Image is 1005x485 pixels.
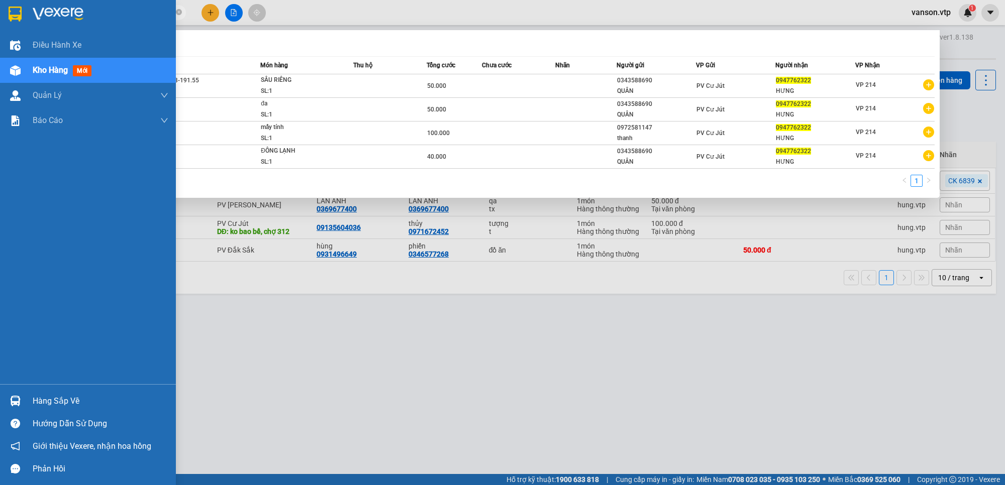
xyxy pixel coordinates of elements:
[261,98,336,109] div: đa
[911,175,923,187] li: 1
[11,419,20,428] span: question-circle
[33,461,168,476] div: Phản hồi
[911,175,922,186] a: 1
[898,175,911,187] li: Previous Page
[10,396,21,406] img: warehouse-icon
[261,157,336,168] div: SL: 1
[696,130,725,137] span: PV Cư Jút
[901,177,908,183] span: left
[176,8,182,18] span: close-circle
[923,175,935,187] button: right
[617,99,695,109] div: 0343588690
[261,86,336,97] div: SL: 1
[617,123,695,133] div: 0972581147
[73,65,91,76] span: mới
[923,127,934,138] span: plus-circle
[260,62,288,69] span: Món hàng
[11,441,20,451] span: notification
[617,133,695,144] div: thanh
[261,109,336,120] div: SL: 1
[775,62,808,69] span: Người nhận
[856,105,876,112] span: VP 214
[776,109,854,120] div: HƯNG
[696,82,725,89] span: PV Cư Jút
[33,394,168,409] div: Hàng sắp về
[617,62,644,69] span: Người gửi
[10,115,21,126] img: solution-icon
[776,77,811,84] span: 0947762322
[696,153,725,160] span: PV Cư Jút
[482,62,512,69] span: Chưa cước
[427,62,455,69] span: Tổng cước
[555,62,570,69] span: Nhãn
[160,116,168,125] span: down
[776,100,811,107] span: 0947762322
[261,146,336,157] div: ĐÔNG LẠNH
[923,103,934,114] span: plus-circle
[33,39,81,51] span: Điều hành xe
[926,177,932,183] span: right
[261,75,336,86] div: SẦU RIÊNG
[33,440,151,452] span: Giới thiệu Vexere, nhận hoa hồng
[10,40,21,51] img: warehouse-icon
[776,157,854,167] div: HƯNG
[261,133,336,144] div: SL: 1
[856,129,876,136] span: VP 214
[617,146,695,157] div: 0343588690
[33,114,63,127] span: Báo cáo
[856,81,876,88] span: VP 214
[427,82,446,89] span: 50.000
[856,152,876,159] span: VP 214
[696,106,725,113] span: PV Cư Jút
[617,86,695,96] div: QUÂN
[923,175,935,187] li: Next Page
[617,109,695,120] div: QUÂN
[353,62,372,69] span: Thu hộ
[696,62,715,69] span: VP Gửi
[617,75,695,86] div: 0343588690
[176,9,182,15] span: close-circle
[923,79,934,90] span: plus-circle
[427,106,446,113] span: 50.000
[617,157,695,167] div: QUÂN
[33,65,68,75] span: Kho hàng
[261,122,336,133] div: mấy tính
[10,90,21,101] img: warehouse-icon
[776,133,854,144] div: HƯNG
[776,86,854,96] div: HƯNG
[776,124,811,131] span: 0947762322
[427,153,446,160] span: 40.000
[855,62,880,69] span: VP Nhận
[10,65,21,76] img: warehouse-icon
[776,148,811,155] span: 0947762322
[9,7,22,22] img: logo-vxr
[427,130,450,137] span: 100.000
[11,464,20,473] span: message
[33,89,62,101] span: Quản Lý
[898,175,911,187] button: left
[33,416,168,431] div: Hướng dẫn sử dụng
[160,91,168,99] span: down
[923,150,934,161] span: plus-circle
